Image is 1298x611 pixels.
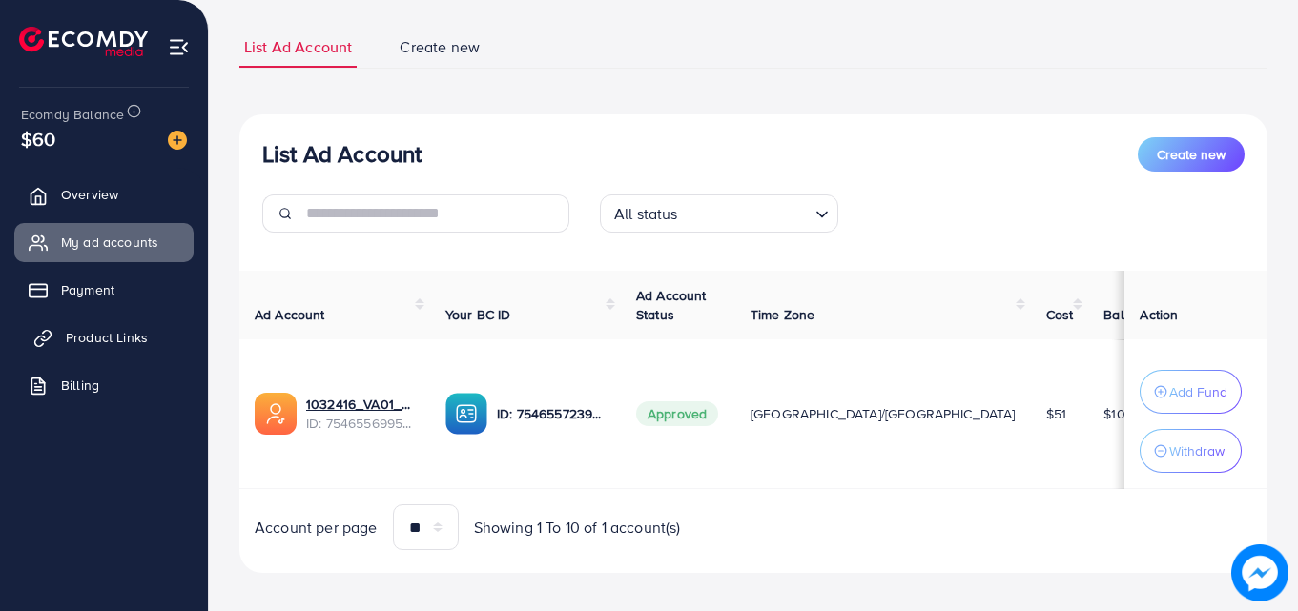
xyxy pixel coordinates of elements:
[306,395,415,414] a: 1032416_VA01_1757069831912
[168,36,190,58] img: menu
[445,393,487,435] img: ic-ba-acc.ded83a64.svg
[400,36,480,58] span: Create new
[1138,137,1245,172] button: Create new
[306,414,415,433] span: ID: 7546556995612983304
[1103,404,1124,423] span: $10
[19,27,148,56] img: logo
[14,366,194,404] a: Billing
[497,402,606,425] p: ID: 7546557239385948161
[1140,370,1242,414] button: Add Fund
[61,280,114,299] span: Payment
[21,125,55,153] span: $60
[21,105,124,124] span: Ecomdy Balance
[1169,439,1225,462] p: Withdraw
[255,517,378,539] span: Account per page
[636,286,707,324] span: Ad Account Status
[445,305,511,324] span: Your BC ID
[244,36,352,58] span: List Ad Account
[61,376,99,395] span: Billing
[262,140,422,168] h3: List Ad Account
[600,194,838,233] div: Search for option
[14,318,194,356] a: Product Links
[1046,305,1074,324] span: Cost
[1103,305,1154,324] span: Balance
[1140,305,1178,324] span: Action
[1157,145,1226,164] span: Create new
[1169,380,1227,403] p: Add Fund
[306,395,415,434] div: <span class='underline'>1032416_VA01_1757069831912</span></br>7546556995612983304
[14,175,194,214] a: Overview
[684,196,808,228] input: Search for option
[66,328,148,347] span: Product Links
[255,393,297,435] img: ic-ads-acc.e4c84228.svg
[1140,429,1242,473] button: Withdraw
[168,131,187,150] img: image
[14,271,194,309] a: Payment
[61,233,158,252] span: My ad accounts
[474,517,681,539] span: Showing 1 To 10 of 1 account(s)
[636,401,718,426] span: Approved
[751,305,814,324] span: Time Zone
[14,223,194,261] a: My ad accounts
[1231,544,1288,601] img: image
[255,305,325,324] span: Ad Account
[610,200,682,228] span: All status
[61,185,118,204] span: Overview
[751,404,1016,423] span: [GEOGRAPHIC_DATA]/[GEOGRAPHIC_DATA]
[1046,404,1066,423] span: $51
